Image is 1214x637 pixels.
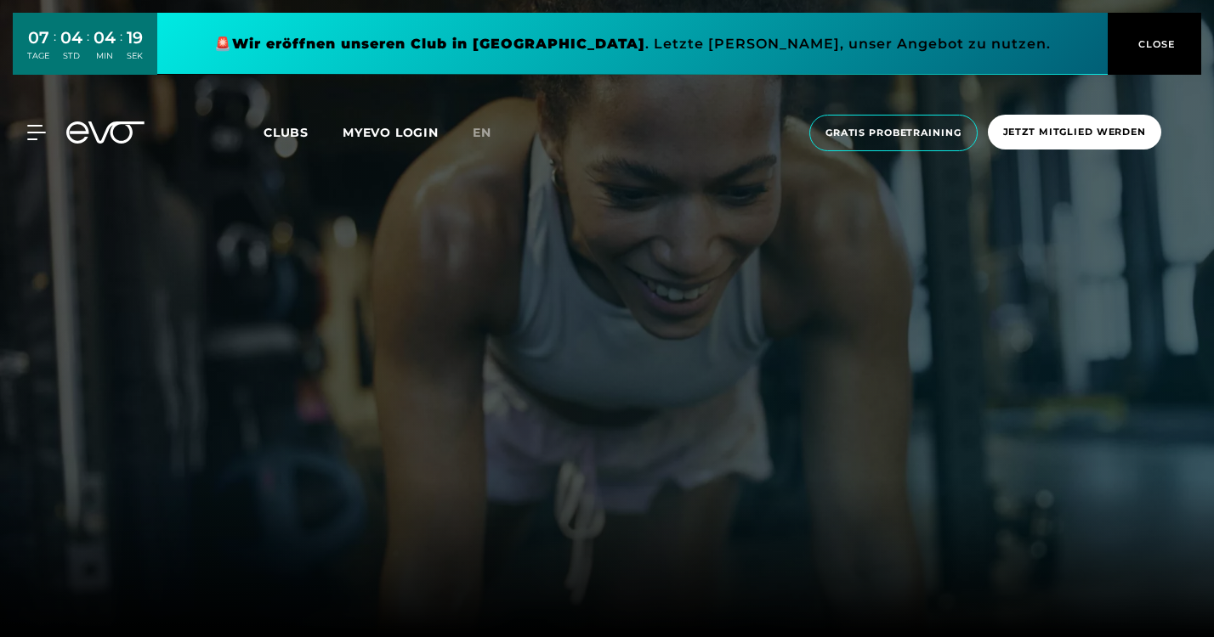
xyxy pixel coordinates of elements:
a: MYEVO LOGIN [343,125,439,140]
span: Jetzt Mitglied werden [1003,125,1146,139]
div: : [120,27,122,72]
div: TAGE [27,50,49,62]
div: MIN [94,50,116,62]
a: Gratis Probetraining [804,115,983,151]
div: : [54,27,56,72]
div: : [87,27,89,72]
a: Clubs [264,124,343,140]
span: Gratis Probetraining [825,126,962,140]
div: SEK [127,50,143,62]
span: CLOSE [1134,37,1176,52]
div: 07 [27,25,49,50]
div: STD [60,50,82,62]
a: Jetzt Mitglied werden [983,115,1166,151]
button: CLOSE [1108,13,1201,75]
div: 19 [127,25,143,50]
div: 04 [60,25,82,50]
a: en [473,123,512,143]
span: Clubs [264,125,309,140]
div: 04 [94,25,116,50]
span: en [473,125,491,140]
